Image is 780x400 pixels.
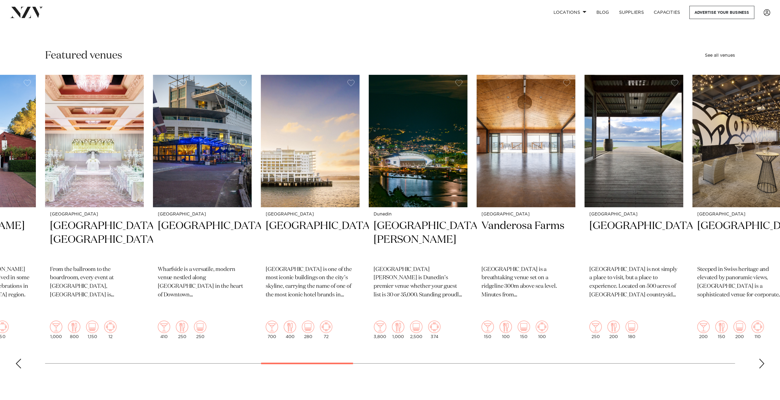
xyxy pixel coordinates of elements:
div: 150 [481,321,494,339]
swiper-slide: 19 / 48 [369,75,467,344]
p: From the ballroom to the boardroom, every event at [GEOGRAPHIC_DATA], [GEOGRAPHIC_DATA] is distin... [50,265,139,300]
div: 200 [607,321,620,339]
img: cocktail.png [697,321,710,333]
div: 250 [194,321,206,339]
img: meeting.png [104,321,116,333]
swiper-slide: 17 / 48 [153,75,252,344]
swiper-slide: 16 / 48 [45,75,144,344]
div: 410 [158,321,170,339]
p: [GEOGRAPHIC_DATA] is one of the most iconic buildings on the city’s skyline, carrying the name of... [266,265,355,300]
img: meeting.png [428,321,440,333]
img: cocktail.png [374,321,386,333]
img: cocktail.png [266,321,278,333]
a: [GEOGRAPHIC_DATA] [GEOGRAPHIC_DATA], [GEOGRAPHIC_DATA] From the ballroom to the boardroom, every ... [45,75,144,344]
img: dining.png [68,321,80,333]
img: dining.png [284,321,296,333]
img: cocktail.png [158,321,170,333]
a: [GEOGRAPHIC_DATA] [GEOGRAPHIC_DATA] [GEOGRAPHIC_DATA] is one of the most iconic buildings on the ... [261,75,360,344]
img: cocktail.png [589,321,602,333]
small: [GEOGRAPHIC_DATA] [158,212,247,217]
swiper-slide: 21 / 48 [584,75,683,344]
div: 700 [266,321,278,339]
img: cocktail.png [50,321,62,333]
div: 250 [176,321,188,339]
div: 100 [500,321,512,339]
small: [GEOGRAPHIC_DATA] [589,212,678,217]
a: Locations [548,6,591,19]
p: Wharfside is a versatile, modern venue nestled along [GEOGRAPHIC_DATA] in the heart of Downtown [... [158,265,247,300]
swiper-slide: 18 / 48 [261,75,360,344]
a: BLOG [591,6,614,19]
a: [GEOGRAPHIC_DATA] Vanderosa Farms [GEOGRAPHIC_DATA] is a breathtaking venue set on a ridgeline 30... [477,75,575,344]
div: 1,000 [392,321,404,339]
a: [GEOGRAPHIC_DATA] [GEOGRAPHIC_DATA] Wharfside is a versatile, modern venue nestled along [GEOGRAP... [153,75,252,344]
div: 150 [518,321,530,339]
div: 2,500 [410,321,422,339]
div: 200 [733,321,746,339]
img: theatre.png [302,321,314,333]
small: [GEOGRAPHIC_DATA] [50,212,139,217]
a: Advertise your business [689,6,754,19]
img: theatre.png [733,321,746,333]
div: 72 [320,321,332,339]
a: SUPPLIERS [614,6,649,19]
img: theatre.png [194,321,206,333]
img: theatre.png [626,321,638,333]
img: meeting.png [536,321,548,333]
h2: [GEOGRAPHIC_DATA][PERSON_NAME] [374,219,462,261]
div: 1,000 [50,321,62,339]
div: 250 [589,321,602,339]
div: 280 [302,321,314,339]
h2: Featured venues [45,49,122,63]
div: 150 [715,321,728,339]
div: 400 [284,321,296,339]
swiper-slide: 20 / 48 [477,75,575,344]
img: meeting.png [320,321,332,333]
h2: [GEOGRAPHIC_DATA] [589,219,678,261]
h2: [GEOGRAPHIC_DATA] [266,219,355,261]
a: [GEOGRAPHIC_DATA] [GEOGRAPHIC_DATA] [GEOGRAPHIC_DATA] is not simply a place to visit, but a place... [584,75,683,344]
a: Dunedin [GEOGRAPHIC_DATA][PERSON_NAME] [GEOGRAPHIC_DATA][PERSON_NAME] is Dunedin’s premier venue ... [369,75,467,344]
div: 100 [536,321,548,339]
div: 200 [697,321,710,339]
img: nzv-logo.png [10,7,43,18]
img: meeting.png [751,321,764,333]
img: dining.png [715,321,728,333]
div: 12 [104,321,116,339]
img: dining.png [607,321,620,333]
div: 800 [68,321,80,339]
img: theatre.png [86,321,98,333]
img: cocktail.png [481,321,494,333]
small: [GEOGRAPHIC_DATA] [266,212,355,217]
img: dining.png [500,321,512,333]
a: Capacities [649,6,685,19]
div: 374 [428,321,440,339]
div: 180 [626,321,638,339]
img: dining.png [392,321,404,333]
p: [GEOGRAPHIC_DATA] is not simply a place to visit, but a place to experience. Located on 500 acres... [589,265,678,300]
p: [GEOGRAPHIC_DATA][PERSON_NAME] is Dunedin’s premier venue whether your guest list is 30 or 35,000... [374,265,462,300]
img: dining.png [176,321,188,333]
a: See all venues [705,53,735,58]
img: theatre.png [410,321,422,333]
div: 1,150 [86,321,98,339]
small: [GEOGRAPHIC_DATA] [481,212,570,217]
p: [GEOGRAPHIC_DATA] is a breathtaking venue set on a ridgeline 300m above sea level. Minutes from [... [481,265,570,300]
img: theatre.png [518,321,530,333]
h2: [GEOGRAPHIC_DATA] [158,219,247,261]
div: 3,800 [374,321,386,339]
h2: [GEOGRAPHIC_DATA], [GEOGRAPHIC_DATA] [50,219,139,261]
h2: Vanderosa Farms [481,219,570,261]
small: Dunedin [374,212,462,217]
div: 110 [751,321,764,339]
